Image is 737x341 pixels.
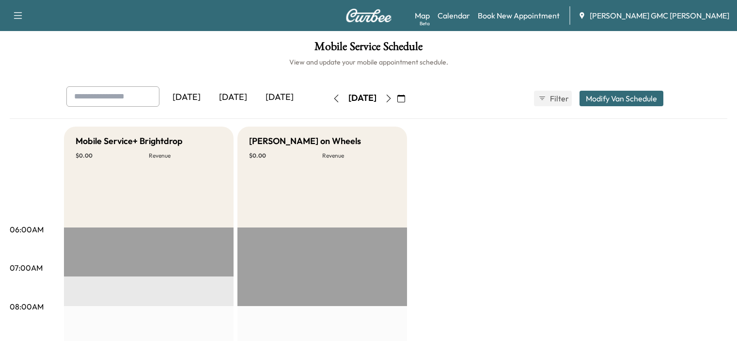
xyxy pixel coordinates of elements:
[322,152,395,160] p: Revenue
[10,262,43,274] p: 07:00AM
[550,93,567,104] span: Filter
[415,10,430,21] a: MapBeta
[590,10,729,21] span: [PERSON_NAME] GMC [PERSON_NAME]
[534,91,572,106] button: Filter
[76,152,149,160] p: $ 0.00
[348,92,376,104] div: [DATE]
[149,152,222,160] p: Revenue
[10,301,44,312] p: 08:00AM
[345,9,392,22] img: Curbee Logo
[249,134,361,148] h5: [PERSON_NAME] on Wheels
[249,152,322,160] p: $ 0.00
[438,10,470,21] a: Calendar
[580,91,663,106] button: Modify Van Schedule
[478,10,560,21] a: Book New Appointment
[10,57,727,67] h6: View and update your mobile appointment schedule.
[210,86,256,109] div: [DATE]
[10,41,727,57] h1: Mobile Service Schedule
[256,86,303,109] div: [DATE]
[420,20,430,27] div: Beta
[10,224,44,235] p: 06:00AM
[76,134,183,148] h5: Mobile Service+ Brightdrop
[163,86,210,109] div: [DATE]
